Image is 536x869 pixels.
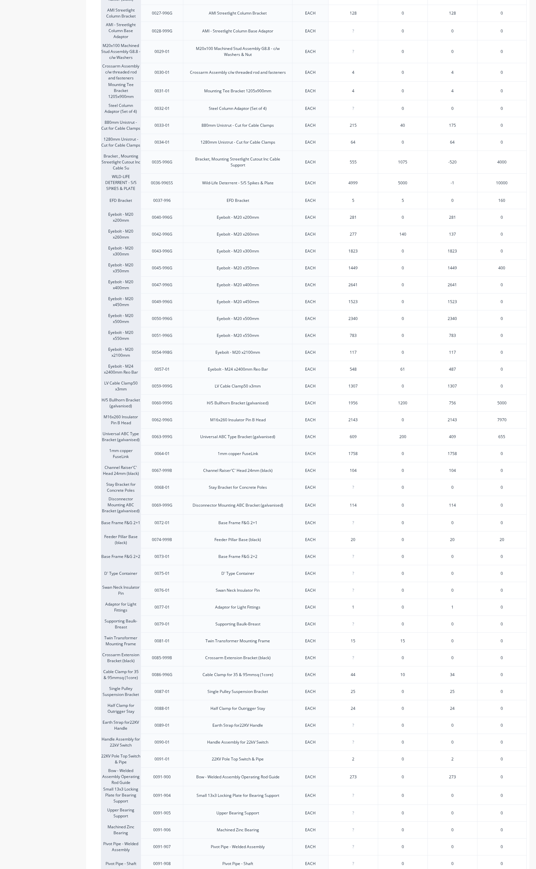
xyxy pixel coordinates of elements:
[497,417,507,423] span: 7970
[329,462,378,479] div: 104
[402,417,404,423] span: 0
[210,417,266,423] div: M16x260 Insulator Pin B Head
[501,333,503,339] span: 0
[152,248,172,254] div: 0043-996G
[216,587,260,593] div: Swan Neck Insulator Pin
[329,294,378,310] div: 1523
[402,10,404,16] span: 0
[329,565,378,582] div: ?
[427,63,477,81] div: 4
[501,621,503,627] span: 0
[427,445,477,462] div: 1758
[398,159,407,165] span: 1075
[152,282,172,288] div: 0047-996G
[402,316,404,322] span: 0
[427,531,477,548] div: 20
[305,502,316,508] div: EACH
[402,520,404,526] span: 0
[427,209,477,226] div: 281
[101,649,141,666] div: Crossarm Extension Bracket (black)
[200,434,275,440] div: Universal ABC Type Bracket (galvanised)
[329,100,378,117] div: ?
[329,650,378,666] div: ?
[189,46,287,58] div: M20x100 Machined Stud Assembly G8.8 - c/w Washers & Nut
[427,310,477,327] div: 2340
[101,259,141,276] div: Eyebolt - M20 x350mm
[402,69,404,75] span: 0
[305,316,316,322] div: EACH
[217,333,259,339] div: Eyebolt - M20 x550mm
[402,502,404,508] span: 0
[101,361,141,378] div: Eyebolt - M24 x2400mm Reo Bar
[101,428,141,445] div: Universal ABC Type Bracket (galvanised)
[101,192,141,209] div: EFD Bracket
[402,49,404,55] span: 0
[427,276,477,293] div: 2641
[101,632,141,649] div: Twin Transformer Mounting Frame
[501,299,503,305] span: 0
[101,100,141,117] div: Steel Column Adaptor (Set of 4)
[427,243,477,259] div: 1823
[101,173,141,192] div: WILD-LIFE DETERRENT - S/S SPIKES & PLATE
[501,214,503,220] span: 0
[329,378,378,394] div: 1307
[155,484,170,490] div: 0068-01
[427,81,477,100] div: 4
[329,226,378,243] div: 277
[305,122,316,128] div: EACH
[305,106,316,112] div: EACH
[427,479,477,496] div: 0
[329,154,378,170] div: 555
[329,515,378,531] div: ?
[215,604,260,610] div: Adaptor for Light Fittings
[208,366,268,372] div: Eyebolt - M24 x2400mm Reo Bar
[329,344,378,361] div: 117
[402,383,404,389] span: 0
[305,282,316,288] div: EACH
[329,327,378,344] div: 783
[152,434,172,440] div: 0063-999G
[329,192,378,209] div: 5
[329,260,378,276] div: 1449
[217,214,259,220] div: Eyebolt - M20 x200mm
[501,316,503,322] span: 0
[501,638,503,644] span: 0
[155,571,170,576] div: 0075-01
[305,333,316,339] div: EACH
[214,537,261,543] div: Feeder Pillar Base (black)
[427,496,477,514] div: 114
[427,100,477,117] div: 0
[329,616,378,632] div: ?
[427,117,477,134] div: 175
[501,69,503,75] span: 0
[189,156,287,168] div: Bracket, Mounting Streetlight Cutout Inc Cable Support
[305,198,316,204] div: EACH
[427,327,477,344] div: 783
[218,554,257,560] div: Base Frame F&G 2+2
[305,366,316,372] div: EACH
[155,69,170,75] div: 0030-01
[101,226,141,243] div: Eyebolt - M20 x260mm
[305,520,316,526] div: EACH
[329,412,378,428] div: 2143
[101,378,141,394] div: LV Cable Clamp50 x3mm
[155,139,170,145] div: 0034-01
[501,122,503,128] span: 0
[398,400,407,406] span: 1200
[207,400,269,406] div: H/S Bullhorn Bracket (galvanised)
[101,344,141,361] div: Eyebolt - M20 x2100mm
[329,395,378,411] div: 1956
[501,139,503,145] span: 0
[152,231,172,237] div: 0042-996G
[305,537,316,543] div: EACH
[400,122,405,128] span: 40
[329,361,378,378] div: 548
[305,248,316,254] div: EACH
[305,554,316,560] div: EACH
[498,265,505,271] span: 400
[152,383,172,389] div: 0059-999G
[305,604,316,610] div: EACH
[497,400,507,406] span: 5000
[305,400,316,406] div: EACH
[402,537,404,543] span: 0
